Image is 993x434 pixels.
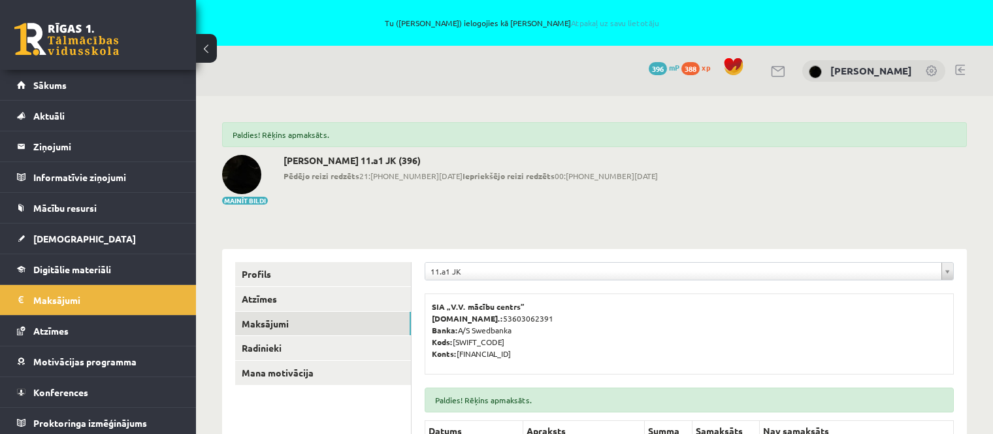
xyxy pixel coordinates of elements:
img: Amanda Solvita Hodasēviča [809,65,822,78]
a: Radinieki [235,336,411,360]
span: Sākums [33,79,67,91]
a: Atpakaļ uz savu lietotāju [571,18,659,28]
span: Atzīmes [33,325,69,337]
a: Maksājumi [17,285,180,315]
b: Pēdējo reizi redzēts [284,171,359,181]
a: 396 mP [649,62,679,73]
legend: Informatīvie ziņojumi [33,162,180,192]
span: 396 [649,62,667,75]
a: Motivācijas programma [17,346,180,376]
b: [DOMAIN_NAME].: [432,313,503,324]
a: Digitālie materiāli [17,254,180,284]
a: Informatīvie ziņojumi [17,162,180,192]
span: Konferences [33,386,88,398]
span: [DEMOGRAPHIC_DATA] [33,233,136,244]
a: Ziņojumi [17,131,180,161]
span: Digitālie materiāli [33,263,111,275]
h2: [PERSON_NAME] 11.a1 JK (396) [284,155,658,166]
a: [DEMOGRAPHIC_DATA] [17,224,180,254]
span: Mācību resursi [33,202,97,214]
a: Maksājumi [235,312,411,336]
span: Tu ([PERSON_NAME]) ielogojies kā [PERSON_NAME] [150,19,894,27]
a: Atzīmes [17,316,180,346]
b: Konts: [432,348,457,359]
span: Motivācijas programma [33,356,137,367]
legend: Maksājumi [33,285,180,315]
span: Aktuāli [33,110,65,122]
b: Iepriekšējo reizi redzēts [463,171,555,181]
a: 388 xp [681,62,717,73]
div: Paldies! Rēķins apmaksāts. [222,122,967,147]
span: xp [702,62,710,73]
div: Paldies! Rēķins apmaksāts. [425,388,954,412]
p: 53603062391 A/S Swedbanka [SWIFT_CODE] [FINANCIAL_ID] [432,301,947,359]
a: Mācību resursi [17,193,180,223]
a: Konferences [17,377,180,407]
a: [PERSON_NAME] [830,64,912,77]
span: 11.a1 JK [431,263,936,280]
span: 21:[PHONE_NUMBER][DATE] 00:[PHONE_NUMBER][DATE] [284,170,658,182]
b: Banka: [432,325,458,335]
b: Kods: [432,337,453,347]
button: Mainīt bildi [222,197,268,205]
a: Aktuāli [17,101,180,131]
a: Profils [235,262,411,286]
span: Proktoringa izmēģinājums [33,417,147,429]
b: SIA „V.V. mācību centrs” [432,301,525,312]
span: mP [669,62,679,73]
img: Amanda Solvita Hodasēviča [222,155,261,194]
a: 11.a1 JK [425,263,953,280]
a: Atzīmes [235,287,411,311]
span: 388 [681,62,700,75]
a: Rīgas 1. Tālmācības vidusskola [14,23,119,56]
a: Sākums [17,70,180,100]
a: Mana motivācija [235,361,411,385]
legend: Ziņojumi [33,131,180,161]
